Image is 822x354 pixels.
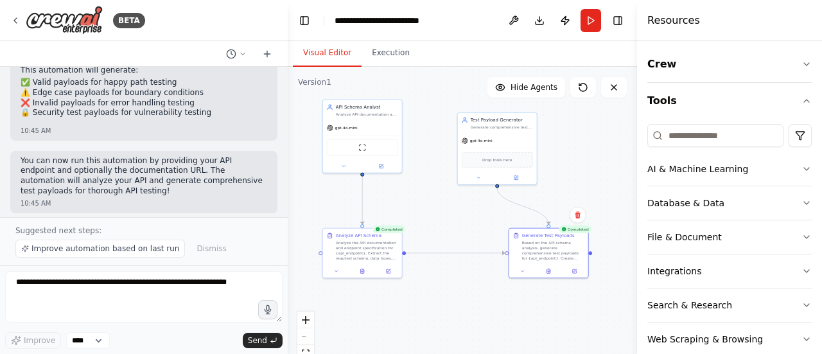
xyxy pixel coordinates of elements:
[349,267,376,275] button: View output
[647,163,748,175] div: AI & Machine Learning
[21,156,267,196] p: You can now run this automation by providing your API endpoint and optionally the documentation U...
[570,207,586,224] button: Delete node
[335,14,445,27] nav: breadcrumb
[470,138,493,143] span: gpt-4o-mini
[647,333,763,346] div: Web Scraping & Browsing
[358,144,366,152] img: ScrapeWebsiteTool
[647,83,812,119] button: Tools
[647,299,732,312] div: Search & Research
[647,46,812,82] button: Crew
[21,66,267,76] p: This automation will generate:
[15,226,272,236] p: Suggested next steps:
[295,12,313,30] button: Hide left sidebar
[336,104,398,111] div: API Schema Analyst
[243,333,283,348] button: Send
[535,267,562,275] button: View output
[372,226,405,233] div: Completed
[336,112,398,117] div: Analyze API documentation and endpoints to understand required payload structures, data types, va...
[487,77,565,98] button: Hide Agents
[647,220,812,254] button: File & Document
[406,250,505,256] g: Edge from 7461d002-14a5-4dcd-94f6-c762138adff3 to 5a87e220-5404-4c9b-a867-e2d32e501bf4
[298,77,331,87] div: Version 1
[26,6,103,35] img: Logo
[197,243,226,254] span: Dismiss
[21,126,267,136] div: 10:45 AM
[471,125,533,130] div: Generate comprehensive test payloads in JSON format for {api_endpoint} including valid payloads, ...
[647,152,812,186] button: AI & Machine Learning
[647,13,700,28] h4: Resources
[522,233,575,239] div: Generate Test Payloads
[31,243,179,254] span: Improve automation based on last run
[359,176,365,224] g: Edge from 0d17902a-12ae-427f-800f-c1b7e9f6f23d to 7461d002-14a5-4dcd-94f6-c762138adff3
[21,108,267,118] li: 🔒 Security test payloads for vulnerability testing
[647,254,812,288] button: Integrations
[113,13,145,28] div: BETA
[248,335,267,346] span: Send
[457,112,538,185] div: Test Payload GeneratorGenerate comprehensive test payloads in JSON format for {api_endpoint} incl...
[5,332,61,349] button: Improve
[559,226,591,233] div: Completed
[494,188,552,224] g: Edge from 7248af30-13a9-4161-9bde-2605c7228d4d to 5a87e220-5404-4c9b-a867-e2d32e501bf4
[336,240,398,261] div: Analyze the API documentation and endpoint specification for {api_endpoint}. Extract the required...
[647,197,724,209] div: Database & Data
[647,186,812,220] button: Database & Data
[322,100,403,173] div: API Schema AnalystAnalyze API documentation and endpoints to understand required payload structur...
[322,228,403,279] div: CompletedAnalyze API SchemaAnalyze the API documentation and endpoint specification for {api_endp...
[647,231,722,243] div: File & Document
[21,199,267,208] div: 10:45 AM
[511,82,557,93] span: Hide Agents
[21,78,267,88] li: ✅ Valid payloads for happy path testing
[363,163,399,170] button: Open in side panel
[293,40,362,67] button: Visual Editor
[362,40,420,67] button: Execution
[257,46,277,62] button: Start a new chat
[563,267,585,275] button: Open in side panel
[482,157,512,163] span: Drop tools here
[190,240,232,258] button: Dismiss
[609,12,627,30] button: Hide right sidebar
[471,117,533,123] div: Test Payload Generator
[24,335,55,346] span: Improve
[647,288,812,322] button: Search & Research
[336,233,381,239] div: Analyze API Schema
[221,46,252,62] button: Switch to previous chat
[15,240,185,258] button: Improve automation based on last run
[297,312,314,328] button: zoom in
[522,240,584,261] div: Based on the API schema analysis, generate comprehensive test payloads for {api_endpoint}. Create...
[498,174,534,182] button: Open in side panel
[335,125,358,130] span: gpt-4o-mini
[21,98,267,109] li: ❌ Invalid payloads for error handling testing
[258,300,277,319] button: Click to speak your automation idea
[647,265,701,278] div: Integrations
[377,267,399,275] button: Open in side panel
[21,88,267,98] li: ⚠️ Edge case payloads for boundary conditions
[509,228,589,279] div: CompletedGenerate Test PayloadsBased on the API schema analysis, generate comprehensive test payl...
